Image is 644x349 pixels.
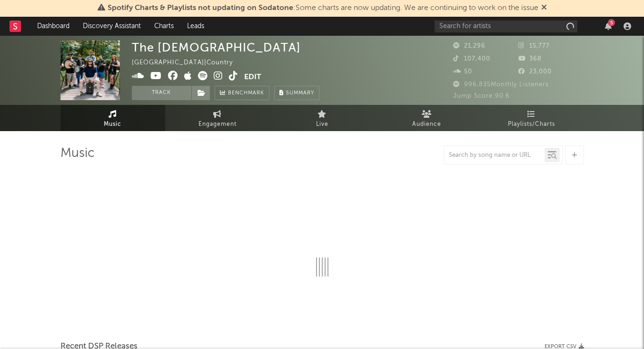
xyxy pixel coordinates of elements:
[444,152,545,159] input: Search by song name or URL
[605,22,612,30] button: 5
[244,71,261,83] button: Edit
[60,105,165,131] a: Music
[453,56,490,62] span: 107,400
[453,82,549,88] span: 996,835 Monthly Listeners
[198,119,237,130] span: Engagement
[608,19,615,26] div: 5
[412,119,441,130] span: Audience
[165,105,270,131] a: Engagement
[148,17,180,36] a: Charts
[518,43,550,49] span: 15,777
[132,86,191,100] button: Track
[453,93,510,99] span: Jump Score: 90.6
[453,43,485,49] span: 21,296
[180,17,211,36] a: Leads
[30,17,76,36] a: Dashboard
[435,21,577,32] input: Search for artists
[316,119,328,130] span: Live
[228,88,264,99] span: Benchmark
[518,69,552,75] span: 23,000
[541,4,547,12] span: Dismiss
[132,57,244,69] div: [GEOGRAPHIC_DATA] | Country
[108,4,293,12] span: Spotify Charts & Playlists not updating on Sodatone
[375,105,479,131] a: Audience
[76,17,148,36] a: Discovery Assistant
[479,105,584,131] a: Playlists/Charts
[270,105,375,131] a: Live
[508,119,555,130] span: Playlists/Charts
[453,69,472,75] span: 50
[108,4,538,12] span: : Some charts are now updating. We are continuing to work on the issue
[132,41,301,54] div: The [DEMOGRAPHIC_DATA]
[518,56,542,62] span: 368
[274,86,319,100] button: Summary
[215,86,269,100] a: Benchmark
[104,119,121,130] span: Music
[286,91,314,96] span: Summary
